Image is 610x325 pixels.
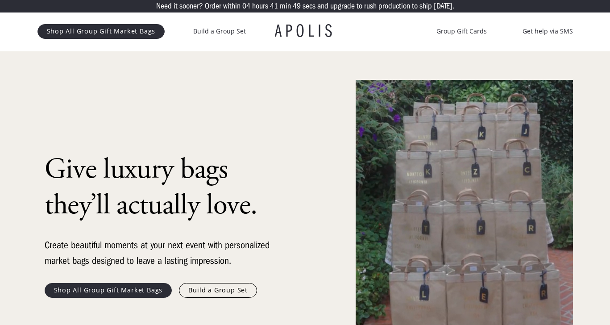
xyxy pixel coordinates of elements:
[37,24,165,38] a: Shop All Group Gift Market Bags
[179,283,257,297] a: Build a Group Set
[303,2,315,10] p: secs
[280,2,291,10] p: min
[523,26,573,37] a: Get help via SMS
[193,26,246,37] a: Build a Group Set
[45,237,277,269] div: Create beautiful moments at your next event with personalized market bags designed to leave a las...
[252,2,268,10] p: hours
[45,152,277,223] h1: Give luxury bags they’ll actually love.
[242,2,250,10] p: 04
[436,26,487,37] a: Group Gift Cards
[156,2,241,10] p: Need it sooner? Order within
[275,22,336,40] a: APOLIS
[293,2,301,10] p: 49
[45,283,172,297] a: Shop All Group Gift Market Bags
[270,2,278,10] p: 41
[317,2,454,10] p: and upgrade to rush production to ship [DATE].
